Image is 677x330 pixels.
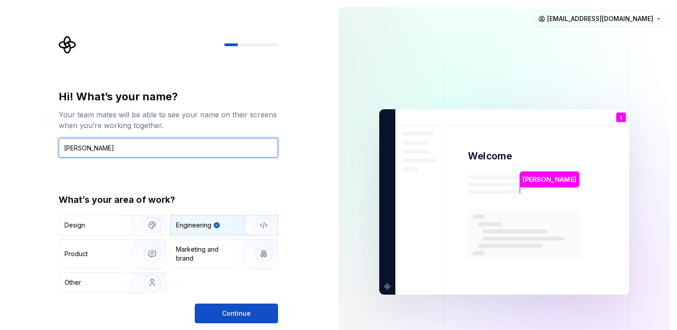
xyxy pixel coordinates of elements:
span: Continue [222,309,251,318]
div: What’s your area of work? [59,193,278,206]
button: Continue [195,304,278,323]
div: Design [64,221,85,230]
span: [EMAIL_ADDRESS][DOMAIN_NAME] [547,14,653,23]
div: Other [64,278,81,287]
p: z [620,115,622,120]
div: Marketing and brand [176,245,236,263]
div: Hi! What’s your name? [59,90,278,104]
p: [PERSON_NAME] [523,175,576,184]
button: [EMAIL_ADDRESS][DOMAIN_NAME] [534,11,666,27]
p: Welcome [468,150,512,163]
div: Product [64,249,88,258]
input: Han Solo [59,138,278,158]
div: Engineering [176,221,211,230]
svg: Supernova Logo [59,36,77,54]
div: Your team mates will be able to see your name on their screens when you’re working together. [59,109,278,131]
